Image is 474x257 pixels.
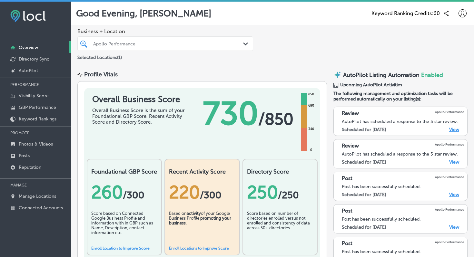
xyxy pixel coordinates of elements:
[19,45,38,50] p: Overview
[187,211,201,216] b: activity
[342,224,386,230] label: Scheduled for [DATE]
[342,159,386,165] label: Scheduled for [DATE]
[258,109,293,129] span: / 850
[421,71,443,79] span: Enabled
[169,246,229,251] a: Enroll Locations to Improve Score
[19,56,49,62] p: Directory Sync
[92,94,189,104] h1: Overall Business Score
[333,91,468,102] span: The following management and optimization tasks will be performed automatically on your listing(s):
[19,105,56,110] p: GBP Performance
[19,153,30,158] p: Posts
[449,127,459,132] a: View
[342,151,464,157] div: AutoPilot has scheduled a response to the 5 star review.
[19,93,49,99] p: Visibility Score
[10,10,46,22] img: fda3e92497d09a02dc62c9cd864e3231.png
[247,211,313,243] div: Score based on number of directories enrolled versus not enrolled and consistency of data across ...
[123,189,144,201] span: / 300
[307,127,315,132] div: 340
[169,182,235,203] div: 220
[342,192,386,197] label: Scheduled for [DATE]
[449,192,459,197] a: View
[19,116,56,122] p: Keyword Rankings
[278,189,299,201] span: /250
[435,143,464,146] p: Apollo Performance
[92,108,189,125] div: Overall Business Score is the sum of your Foundational GBP Score, Recent Activity Score and Direc...
[19,165,41,170] p: Reputation
[19,141,53,147] p: Photos & Videos
[307,103,315,108] div: 680
[84,71,118,78] div: Profile Vitals
[77,52,122,60] p: Selected Locations ( 1 )
[93,41,244,46] div: Apollo Performance
[91,211,157,243] div: Score based on Connected Google Business Profile and information with in GBP such as Name, Descri...
[19,194,56,199] p: Manage Locations
[342,119,464,124] div: AutoPilot has scheduled a response to the 5 star review.
[449,159,459,165] a: View
[449,224,459,230] a: View
[342,216,464,222] div: Post has been successfully scheduled.
[435,240,464,244] p: Apollo Performance
[343,71,420,79] p: AutoPilot Listing Automation
[435,208,464,211] p: Apollo Performance
[200,189,222,201] span: /300
[203,94,258,133] span: 730
[371,10,440,16] span: Keyword Ranking Credits: 60
[340,82,402,88] span: Upcoming AutoPilot Activities
[342,143,359,149] p: Review
[91,182,157,203] div: 260
[342,184,464,189] div: Post has been successfully scheduled.
[435,110,464,114] p: Apollo Performance
[342,110,359,116] p: Review
[342,249,464,254] div: Post has been successfully scheduled.
[77,28,253,34] span: Business + Location
[309,148,313,153] div: 0
[19,205,63,211] p: Connected Accounts
[247,182,313,203] div: 250
[91,246,150,251] a: Enroll Location to Improve Score
[169,211,235,243] div: Based on of your Google Business Profile .
[342,127,386,132] label: Scheduled for [DATE]
[91,168,157,175] h2: Foundational GBP Score
[435,175,464,179] p: Apollo Performance
[19,68,38,73] p: AutoPilot
[342,240,352,246] p: Post
[342,208,352,214] p: Post
[76,8,211,19] p: Good Evening, [PERSON_NAME]
[169,168,235,175] h2: Recent Activity Score
[307,92,315,97] div: 850
[342,175,352,181] p: Post
[333,71,341,79] img: autopilot-icon
[247,168,313,175] h2: Directory Score
[169,216,231,225] b: promoting your business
